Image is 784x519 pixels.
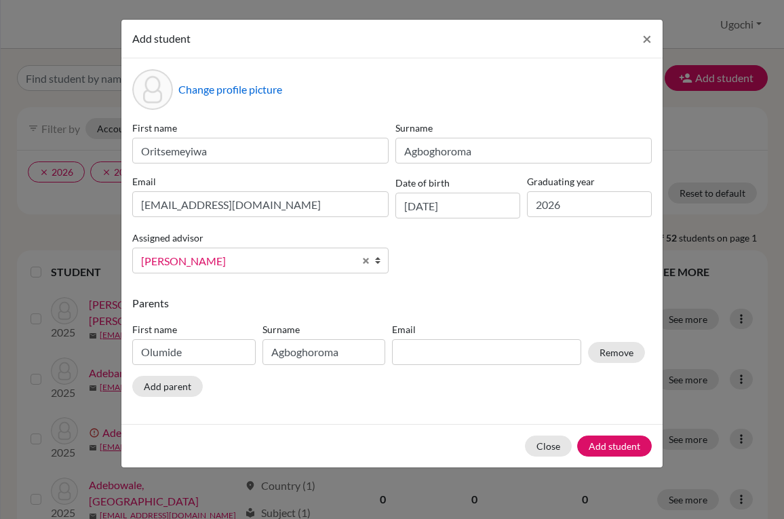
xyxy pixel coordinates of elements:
label: Surname [262,322,386,337]
label: Graduating year [527,174,652,189]
span: [PERSON_NAME] [141,252,354,270]
label: Email [132,174,389,189]
span: × [642,28,652,48]
input: dd/mm/yyyy [395,193,520,218]
label: Email [392,322,581,337]
div: Profile picture [132,69,173,110]
button: Close [631,20,663,58]
p: Parents [132,295,652,311]
button: Remove [588,342,645,363]
button: Add parent [132,376,203,397]
span: Add student [132,32,191,45]
label: First name [132,121,389,135]
label: Assigned advisor [132,231,203,245]
label: First name [132,322,256,337]
button: Add student [577,436,652,457]
label: Date of birth [395,176,450,190]
label: Surname [395,121,652,135]
button: Close [525,436,572,457]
